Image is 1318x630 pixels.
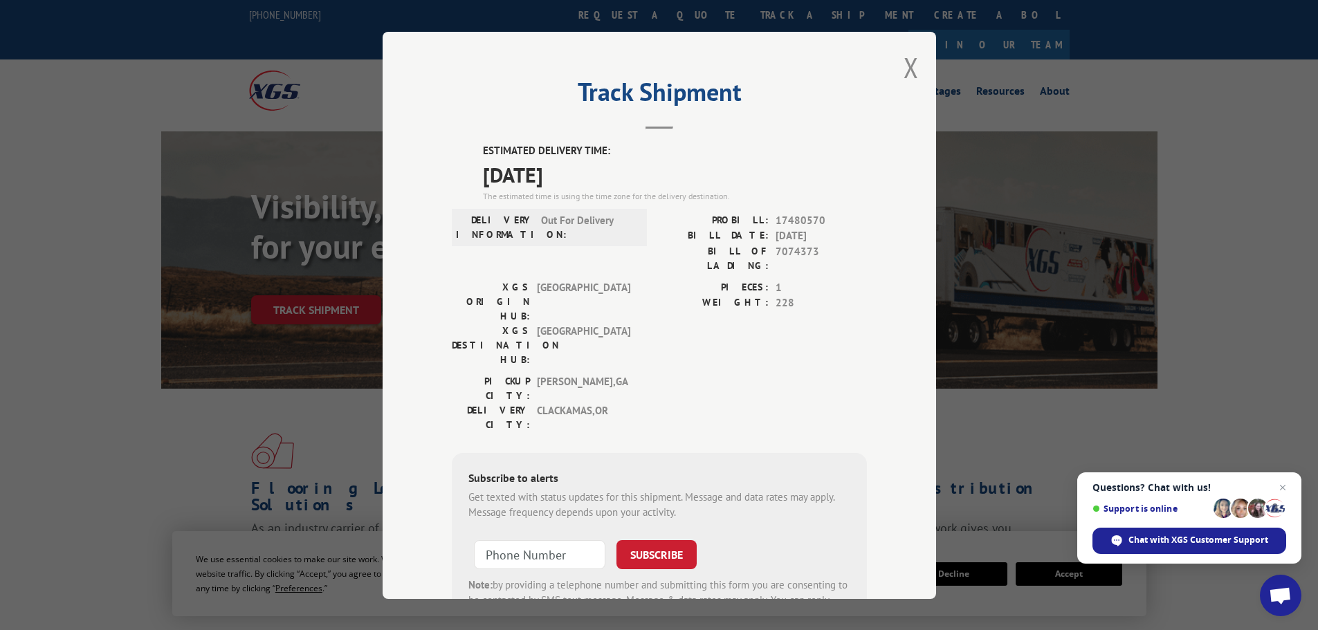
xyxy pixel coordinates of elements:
label: BILL OF LADING: [659,243,769,272]
label: PIECES: [659,279,769,295]
input: Phone Number [474,539,605,568]
h2: Track Shipment [452,82,867,109]
span: Out For Delivery [541,212,634,241]
label: DELIVERY INFORMATION: [456,212,534,241]
label: XGS ORIGIN HUB: [452,279,530,323]
div: Subscribe to alerts [468,469,850,489]
div: Open chat [1260,575,1301,616]
label: PROBILL: [659,212,769,228]
button: SUBSCRIBE [616,539,697,568]
span: 228 [776,295,867,311]
span: [DATE] [483,158,867,189]
label: XGS DESTINATION HUB: [452,323,530,367]
span: 7074373 [776,243,867,272]
label: ESTIMATED DELIVERY TIME: [483,143,867,159]
span: Support is online [1092,503,1209,514]
span: Close chat [1274,479,1291,496]
div: Chat with XGS Customer Support [1092,528,1286,554]
strong: Note: [468,577,493,591]
span: [DATE] [776,228,867,244]
label: BILL DATE: [659,228,769,244]
span: 17480570 [776,212,867,228]
label: WEIGHT: [659,295,769,311]
span: Chat with XGS Customer Support [1128,534,1268,546]
label: PICKUP CITY: [452,373,530,402]
span: CLACKAMAS , OR [537,402,630,432]
span: Questions? Chat with us! [1092,482,1286,493]
div: Get texted with status updates for this shipment. Message and data rates may apply. Message frequ... [468,489,850,520]
span: [GEOGRAPHIC_DATA] [537,279,630,323]
span: [PERSON_NAME] , GA [537,373,630,402]
div: by providing a telephone number and submitting this form you are consenting to be contacted by SM... [468,577,850,624]
button: Close modal [904,49,919,86]
span: 1 [776,279,867,295]
label: DELIVERY CITY: [452,402,530,432]
span: [GEOGRAPHIC_DATA] [537,323,630,367]
div: The estimated time is using the time zone for the delivery destination. [483,189,867,202]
